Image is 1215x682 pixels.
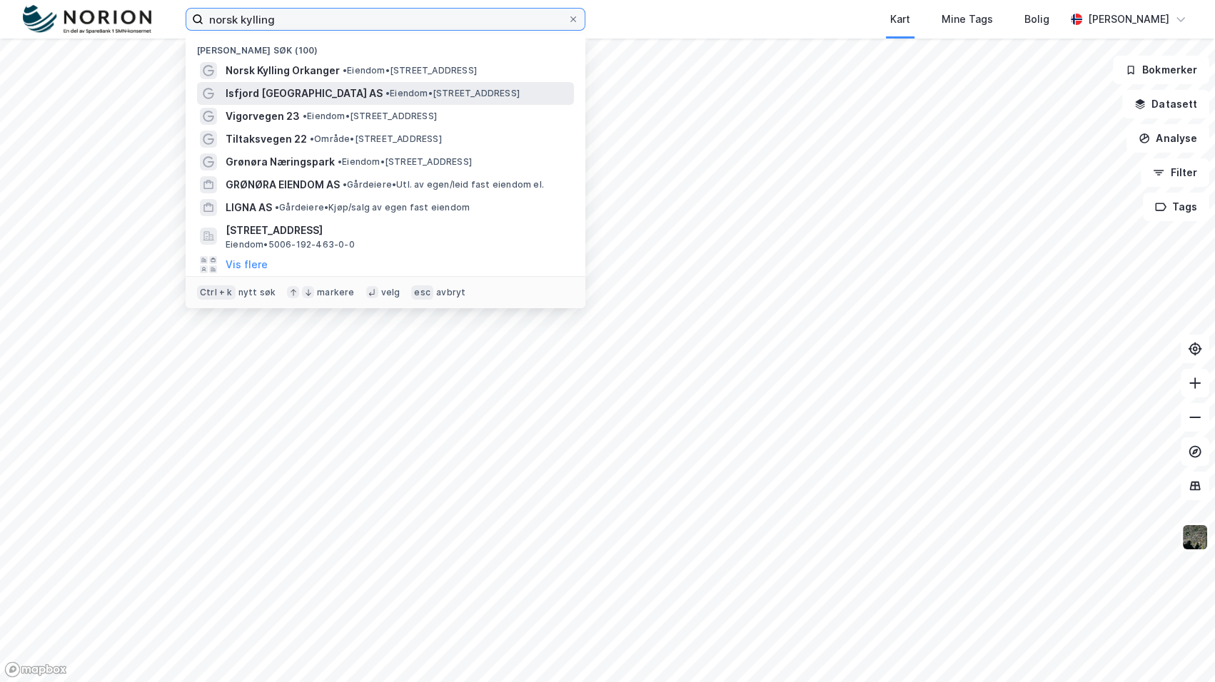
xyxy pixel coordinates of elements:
[303,111,437,122] span: Eiendom • [STREET_ADDRESS]
[203,9,568,30] input: Søk på adresse, matrikkel, gårdeiere, leietakere eller personer
[436,287,465,298] div: avbryt
[343,65,347,76] span: •
[411,285,433,300] div: esc
[1088,11,1169,28] div: [PERSON_NAME]
[1024,11,1049,28] div: Bolig
[343,179,544,190] span: Gårdeiere • Utl. av egen/leid fast eiendom el.
[310,133,314,144] span: •
[226,256,268,273] button: Vis flere
[226,62,340,79] span: Norsk Kylling Orkanger
[381,287,400,298] div: velg
[1143,193,1209,221] button: Tags
[1113,56,1209,84] button: Bokmerker
[226,222,568,239] span: [STREET_ADDRESS]
[197,285,236,300] div: Ctrl + k
[238,287,276,298] div: nytt søk
[1144,614,1215,682] div: Kontrollprogram for chat
[338,156,472,168] span: Eiendom • [STREET_ADDRESS]
[226,239,355,250] span: Eiendom • 5006-192-463-0-0
[186,34,585,59] div: [PERSON_NAME] søk (100)
[23,5,151,34] img: norion-logo.80e7a08dc31c2e691866.png
[4,661,67,678] a: Mapbox homepage
[275,202,470,213] span: Gårdeiere • Kjøp/salg av egen fast eiendom
[343,65,477,76] span: Eiendom • [STREET_ADDRESS]
[226,131,307,148] span: Tiltaksvegen 22
[1141,158,1209,187] button: Filter
[226,199,272,216] span: LIGNA AS
[942,11,993,28] div: Mine Tags
[385,88,390,98] span: •
[275,202,279,213] span: •
[226,108,300,125] span: Vigorvegen 23
[1144,614,1215,682] iframe: Chat Widget
[1181,524,1209,551] img: 9k=
[226,153,335,170] span: Grønøra Næringspark
[310,133,442,145] span: Område • [STREET_ADDRESS]
[226,176,340,193] span: GRØNØRA EIENDOM AS
[317,287,354,298] div: markere
[338,156,342,167] span: •
[1122,90,1209,118] button: Datasett
[890,11,910,28] div: Kart
[226,85,383,102] span: Isfjord [GEOGRAPHIC_DATA] AS
[343,179,347,190] span: •
[303,111,307,121] span: •
[385,88,520,99] span: Eiendom • [STREET_ADDRESS]
[1126,124,1209,153] button: Analyse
